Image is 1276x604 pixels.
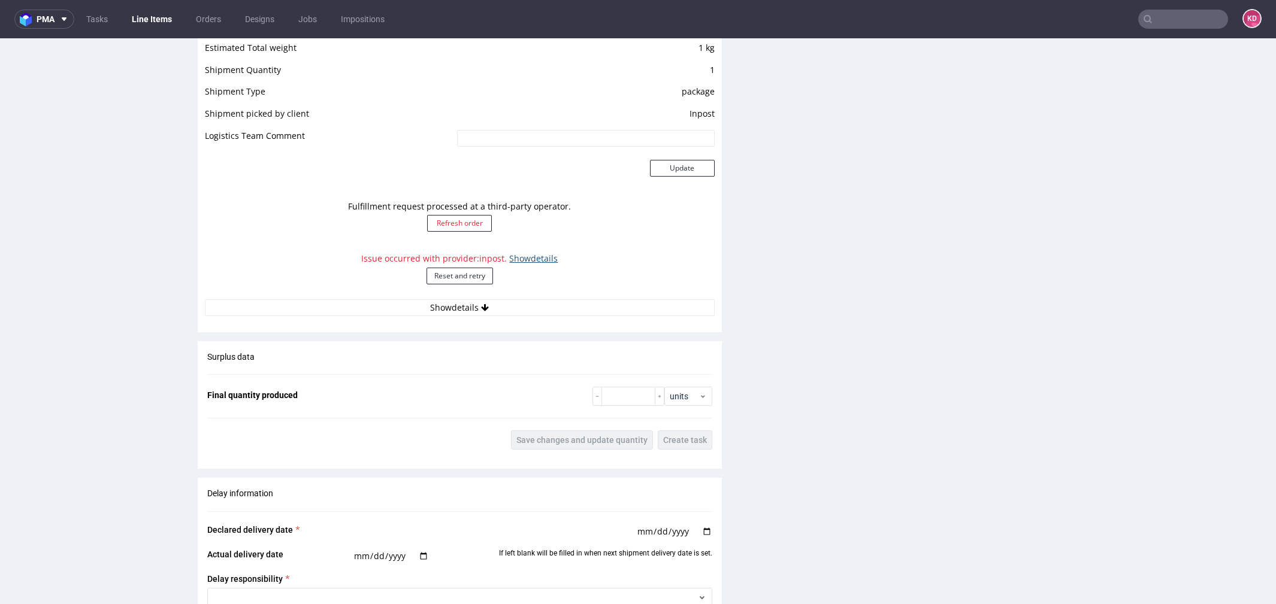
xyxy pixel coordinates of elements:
a: Tasks [79,10,115,29]
td: Shipment Quantity [205,25,454,47]
td: Shipment Type [205,46,454,68]
button: Refresh order [427,177,492,193]
button: Update [650,122,715,138]
a: Show details [509,214,558,226]
button: Reset and retry [427,229,493,246]
button: pma [14,10,74,29]
td: package [454,46,715,68]
td: Inpost [454,68,715,90]
a: Jobs [291,10,324,29]
span: Actual delivery date [207,511,283,521]
td: 1 kg [454,2,715,25]
td: 1 [454,25,715,47]
div: Fulfillment request processed at a third-party operator. [205,156,715,209]
a: Designs [238,10,282,29]
span: units [670,352,699,364]
td: Logistics Team Comment [205,90,454,117]
span: Delay information [207,450,273,460]
span: Declared delivery date [207,487,293,496]
div: Issue occurred with provider: inpost . [205,208,715,261]
span: If left blank will be filled in when next shipment delivery date is set. [499,510,712,525]
figcaption: KD [1244,10,1260,27]
span: Surplus data [207,314,255,323]
a: Line Items [125,10,179,29]
span: Delay responsibility [207,536,283,545]
span: pma [37,15,55,23]
a: Impositions [334,10,392,29]
td: Shipment picked by client [205,68,454,90]
button: Showdetails [205,261,715,278]
span: Final quantity produced [207,352,298,362]
img: logo [20,13,37,26]
a: Orders [189,10,228,29]
td: Estimated Total weight [205,2,454,25]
